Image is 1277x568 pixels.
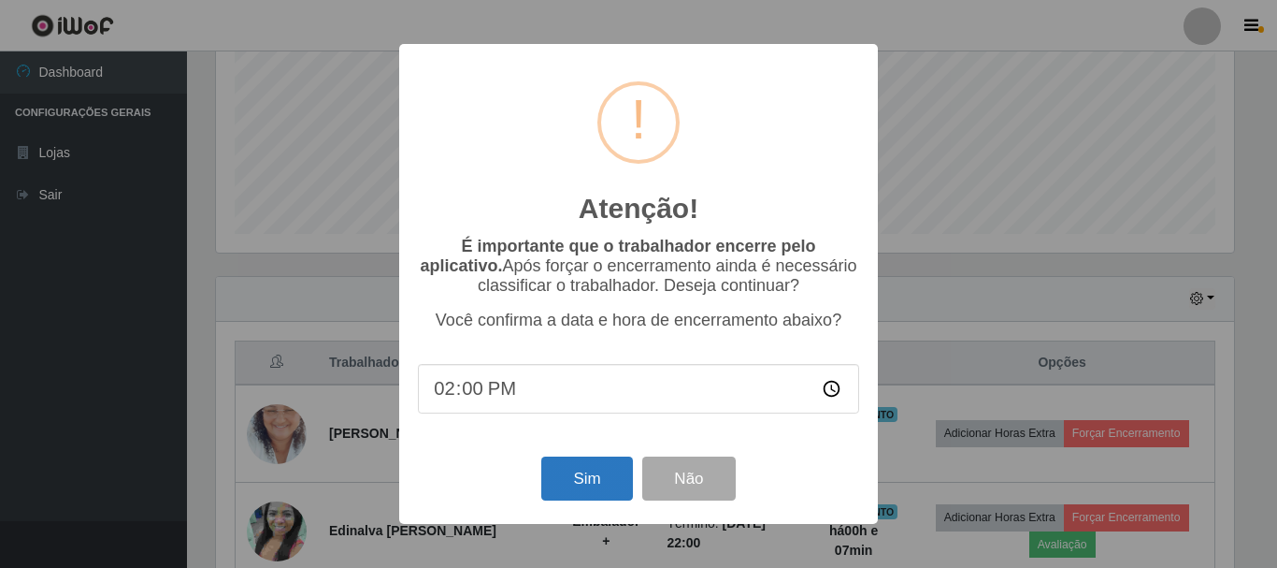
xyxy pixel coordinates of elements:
[579,192,698,226] h2: Atenção!
[418,237,859,296] p: Após forçar o encerramento ainda é necessário classificar o trabalhador. Deseja continuar?
[541,457,632,501] button: Sim
[420,237,815,275] b: É importante que o trabalhador encerre pelo aplicativo.
[642,457,735,501] button: Não
[418,311,859,330] p: Você confirma a data e hora de encerramento abaixo?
